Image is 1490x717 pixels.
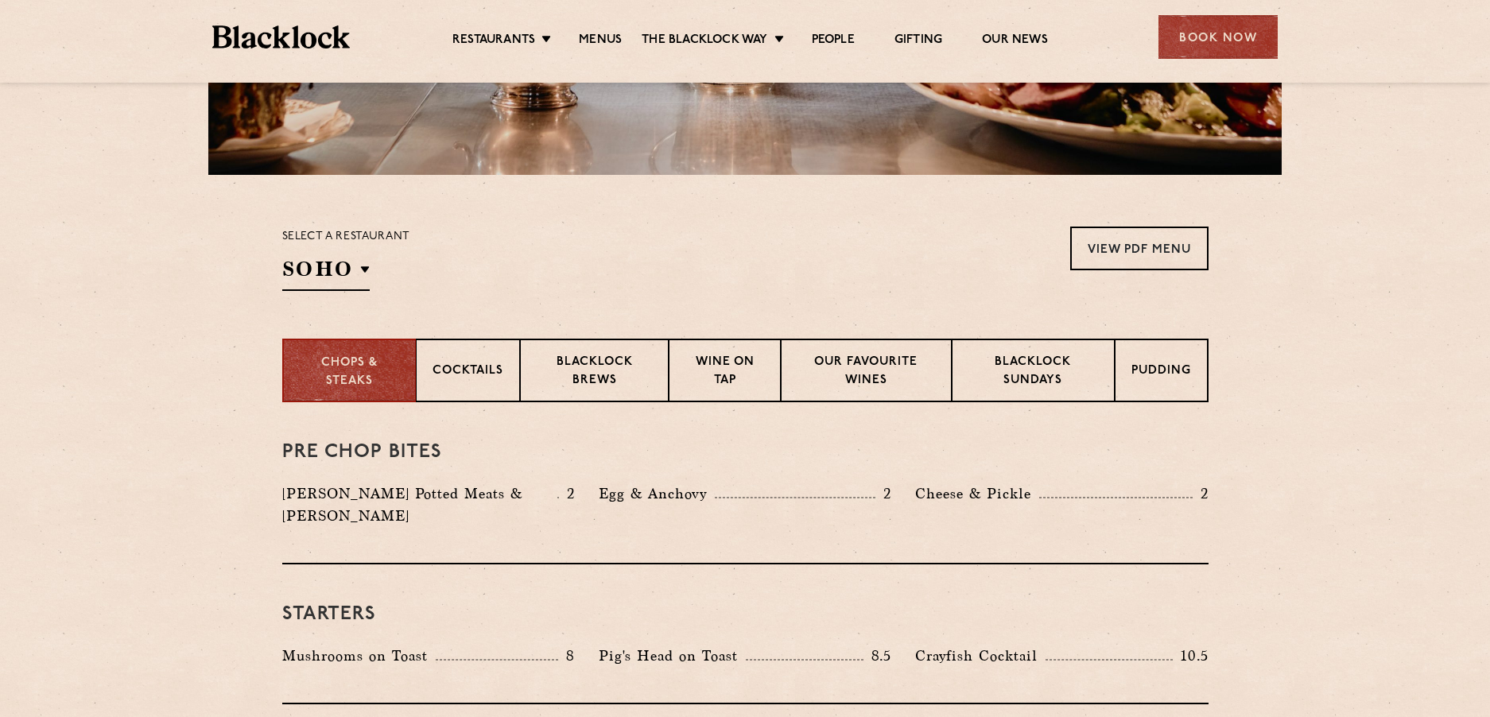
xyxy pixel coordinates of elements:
[915,483,1039,505] p: Cheese & Pickle
[968,354,1097,391] p: Blacklock Sundays
[894,33,942,50] a: Gifting
[863,645,892,666] p: 8.5
[1173,645,1208,666] p: 10.5
[282,227,410,247] p: Select a restaurant
[282,604,1209,625] h3: Starters
[797,354,935,391] p: Our favourite wines
[812,33,855,50] a: People
[982,33,1048,50] a: Our News
[685,354,763,391] p: Wine on Tap
[452,33,535,50] a: Restaurants
[433,362,503,382] p: Cocktails
[1193,483,1209,504] p: 2
[642,33,767,50] a: The Blacklock Way
[1131,362,1191,382] p: Pudding
[282,442,1209,463] h3: Pre Chop Bites
[1158,15,1278,59] div: Book Now
[282,645,436,667] p: Mushrooms on Toast
[282,483,557,527] p: [PERSON_NAME] Potted Meats & [PERSON_NAME]
[915,645,1046,667] p: Crayfish Cocktail
[599,645,746,667] p: Pig's Head on Toast
[559,483,575,504] p: 2
[875,483,891,504] p: 2
[599,483,715,505] p: Egg & Anchovy
[537,354,653,391] p: Blacklock Brews
[558,645,575,666] p: 8
[300,355,399,390] p: Chops & Steaks
[1070,227,1209,270] a: View PDF Menu
[579,33,622,50] a: Menus
[212,25,350,48] img: BL_Textured_Logo-footer-cropped.svg
[282,255,370,291] h2: SOHO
